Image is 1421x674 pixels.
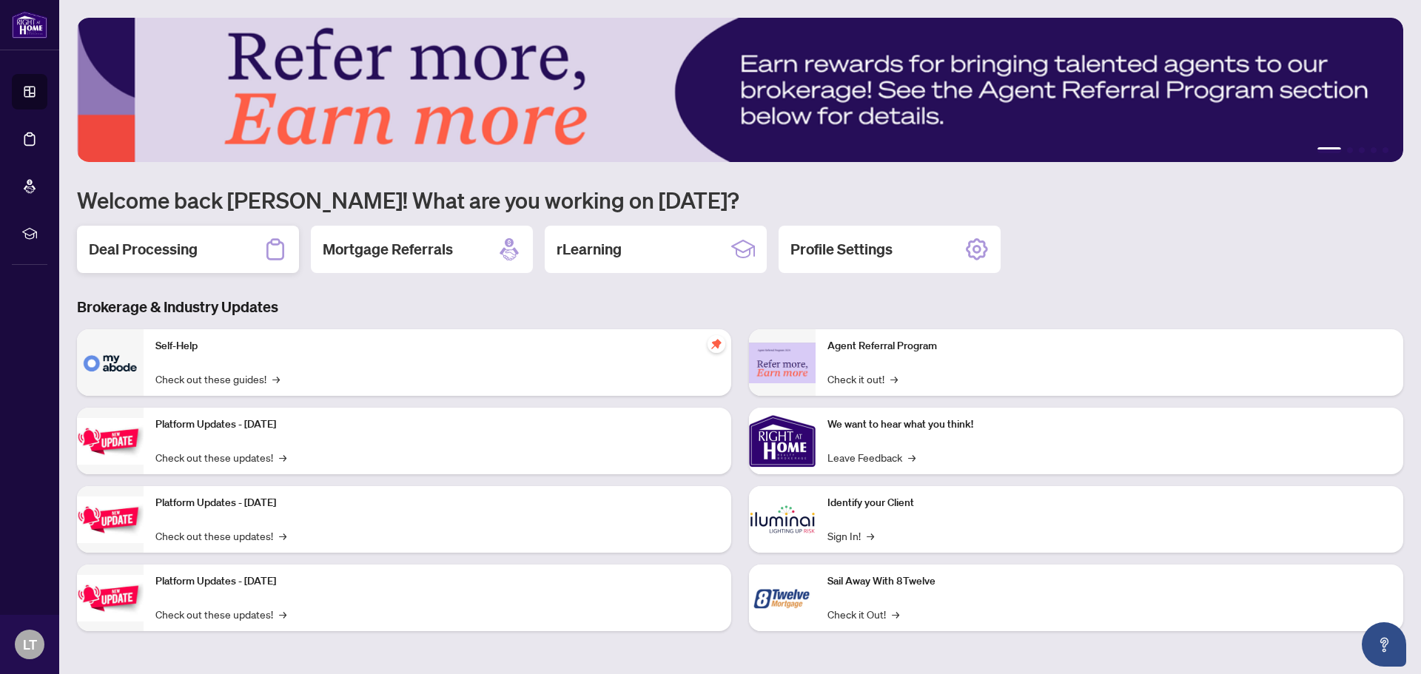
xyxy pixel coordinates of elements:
button: 1 [1317,147,1341,153]
img: Platform Updates - July 21, 2025 [77,418,144,465]
button: Open asap [1362,622,1406,667]
p: Platform Updates - [DATE] [155,573,719,590]
img: Platform Updates - July 8, 2025 [77,496,144,543]
span: LT [23,634,37,655]
h2: Mortgage Referrals [323,239,453,260]
img: logo [12,11,47,38]
span: → [867,528,874,544]
button: 4 [1371,147,1377,153]
a: Check out these updates!→ [155,449,286,465]
span: → [890,371,898,387]
p: Identify your Client [827,495,1391,511]
a: Leave Feedback→ [827,449,916,465]
a: Check out these updates!→ [155,528,286,544]
img: Agent Referral Program [749,343,816,383]
span: pushpin [708,335,725,353]
a: Check out these updates!→ [155,606,286,622]
span: → [279,528,286,544]
img: We want to hear what you think! [749,408,816,474]
h2: Deal Processing [89,239,198,260]
button: 3 [1359,147,1365,153]
p: Sail Away With 8Twelve [827,573,1391,590]
img: Slide 0 [77,18,1403,162]
a: Sign In!→ [827,528,874,544]
span: → [272,371,280,387]
p: Self-Help [155,338,719,354]
h1: Welcome back [PERSON_NAME]! What are you working on [DATE]? [77,186,1403,214]
a: Check it Out!→ [827,606,899,622]
img: Sail Away With 8Twelve [749,565,816,631]
img: Self-Help [77,329,144,396]
span: → [279,449,286,465]
a: Check it out!→ [827,371,898,387]
button: 2 [1347,147,1353,153]
h2: Profile Settings [790,239,893,260]
span: → [892,606,899,622]
h3: Brokerage & Industry Updates [77,297,1403,317]
h2: rLearning [557,239,622,260]
p: Agent Referral Program [827,338,1391,354]
img: Identify your Client [749,486,816,553]
p: Platform Updates - [DATE] [155,495,719,511]
p: We want to hear what you think! [827,417,1391,433]
span: → [908,449,916,465]
img: Platform Updates - June 23, 2025 [77,575,144,621]
p: Platform Updates - [DATE] [155,417,719,433]
span: → [279,606,286,622]
a: Check out these guides!→ [155,371,280,387]
button: 5 [1383,147,1388,153]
